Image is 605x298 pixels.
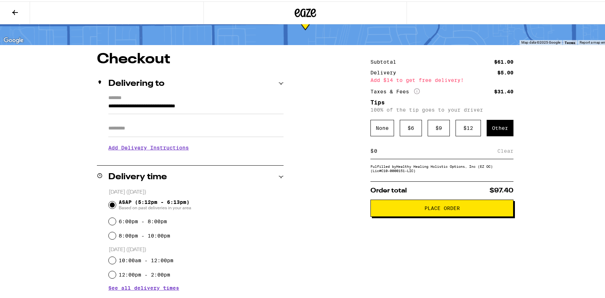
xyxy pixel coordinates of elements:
[108,171,167,180] h2: Delivery time
[370,163,513,171] div: Fulfilled by Healthy Healing Holistic Options, Inc (EZ OC) (Lic# C10-0000151-LIC )
[119,256,173,262] label: 10:00am - 12:00pm
[4,5,51,11] span: Hi. Need any help?
[494,88,513,93] div: $31.40
[370,76,513,81] div: Add $14 to get free delivery!
[119,198,191,209] span: ASAP (5:12pm - 6:13pm)
[370,106,513,111] p: 100% of the tip goes to your driver
[400,118,422,135] div: $ 6
[487,118,513,135] div: Other
[119,231,170,237] label: 8:00pm - 10:00pm
[490,186,513,192] span: $97.40
[497,142,513,157] div: Clear
[370,118,394,135] div: None
[370,69,401,74] div: Delivery
[565,39,575,43] a: Terms
[428,118,450,135] div: $ 9
[370,186,407,192] span: Order total
[494,58,513,63] div: $61.00
[119,270,170,276] label: 12:00pm - 2:00pm
[2,34,25,44] img: Google
[374,146,497,153] input: 0
[109,187,284,194] p: [DATE] ([DATE])
[119,204,191,209] span: Based on past deliveries in your area
[2,34,25,44] a: Open this area in Google Maps (opens a new window)
[497,69,513,74] div: $5.00
[108,155,284,160] p: We'll contact you at [PHONE_NUMBER] when we arrive
[108,78,164,87] h2: Delivering to
[97,51,284,65] h1: Checkout
[370,87,420,93] div: Taxes & Fees
[370,98,513,104] h5: Tips
[108,284,179,289] button: See all delivery times
[456,118,481,135] div: $ 12
[370,58,401,63] div: Subtotal
[424,204,460,209] span: Place Order
[119,217,167,223] label: 6:00pm - 8:00pm
[370,198,513,215] button: Place Order
[109,245,284,252] p: [DATE] ([DATE])
[108,138,284,155] h3: Add Delivery Instructions
[521,39,560,43] span: Map data ©2025 Google
[370,142,374,157] div: $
